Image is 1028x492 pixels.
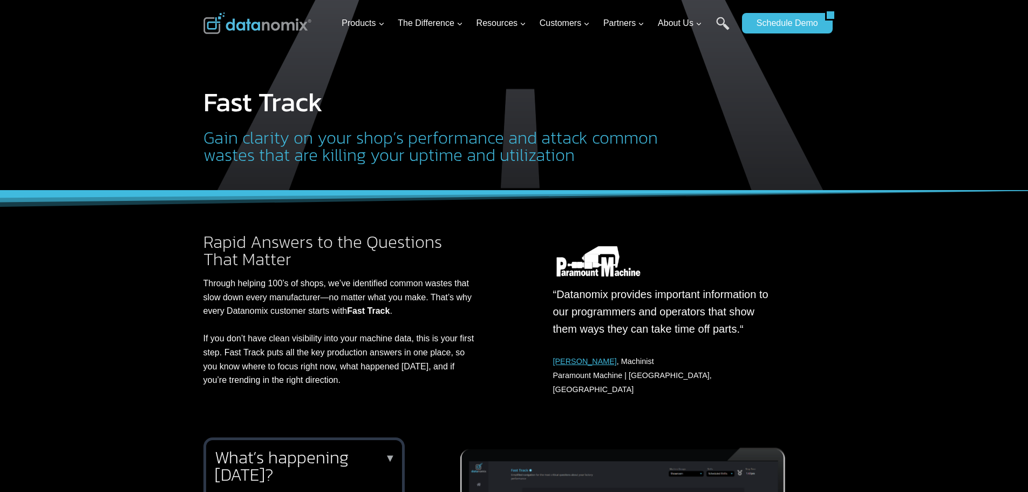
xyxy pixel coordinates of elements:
[347,306,390,315] strong: Fast Track
[203,277,480,387] p: Through helping 100’s of shops, we’ve identified common wastes that slow down every manufacturer—...
[215,449,389,483] h2: What’s happening [DATE]?
[476,16,526,30] span: Resources
[203,12,311,34] img: Datanomix
[553,355,769,397] p: Paramount Machine | [GEOGRAPHIC_DATA], [GEOGRAPHIC_DATA]
[203,89,676,116] h1: Fast Track
[398,16,463,30] span: The Difference
[553,357,654,366] span: , Machinist
[716,17,730,41] a: Search
[742,13,825,33] a: Schedule Demo
[540,16,590,30] span: Customers
[553,286,769,338] p: “Datanomix provides important information to our programmers and operators that show them ways th...
[553,357,617,366] a: [PERSON_NAME]
[385,454,396,462] p: ▼
[549,246,648,277] img: Datanomix Customer - Paramount Machine
[603,16,644,30] span: Partners
[337,6,737,41] nav: Primary Navigation
[203,233,480,268] h2: Rapid Answers to the Questions That Matter
[658,16,702,30] span: About Us
[203,129,676,164] h2: Gain clarity on your shop’s performance and attack common wastes that are killing your uptime and...
[342,16,384,30] span: Products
